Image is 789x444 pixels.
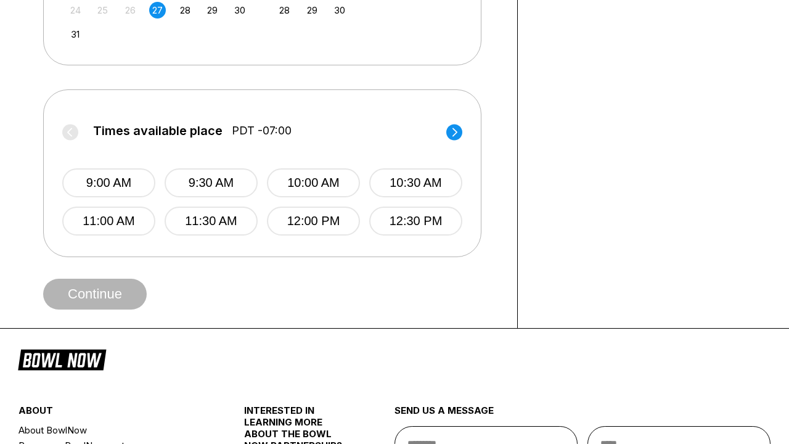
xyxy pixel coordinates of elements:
div: Choose Thursday, August 28th, 2025 [177,2,194,18]
button: 10:30 AM [369,168,462,197]
div: Not available Monday, August 25th, 2025 [94,2,111,18]
div: Not available Sunday, August 24th, 2025 [67,2,84,18]
a: About BowlNow [18,422,206,438]
button: 12:00 PM [267,207,360,236]
button: 11:00 AM [62,207,155,236]
button: 11:30 AM [165,207,258,236]
div: Choose Monday, September 29th, 2025 [304,2,321,18]
div: about [18,405,206,422]
span: Times available place [93,124,223,138]
div: Choose Tuesday, September 30th, 2025 [331,2,348,18]
button: 12:30 PM [369,207,462,236]
div: Choose Friday, August 29th, 2025 [204,2,221,18]
div: Choose Sunday, August 31st, 2025 [67,26,84,43]
div: Not available Tuesday, August 26th, 2025 [122,2,139,18]
div: send us a message [394,405,771,426]
div: Choose Wednesday, August 27th, 2025 [149,2,166,18]
div: Choose Sunday, September 28th, 2025 [276,2,293,18]
div: Choose Saturday, August 30th, 2025 [232,2,248,18]
span: PDT -07:00 [232,124,292,138]
button: 9:00 AM [62,168,155,197]
button: 9:30 AM [165,168,258,197]
button: 10:00 AM [267,168,360,197]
